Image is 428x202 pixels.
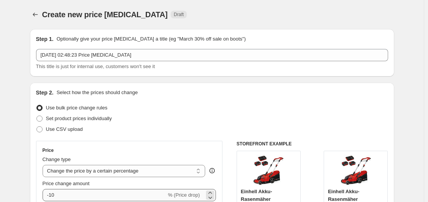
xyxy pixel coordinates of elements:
img: 71DhsXJwbNL_80x.jpg [253,155,284,186]
input: 30% off holiday sale [36,49,388,61]
span: Use bulk price change rules [46,105,107,111]
div: help [208,167,216,174]
span: Draft [174,11,184,18]
h2: Step 2. [36,89,54,96]
span: Use CSV upload [46,126,83,132]
input: -15 [43,189,166,201]
span: This title is just for internal use, customers won't see it [36,64,155,69]
span: Set product prices individually [46,116,112,121]
p: Select how the prices should change [56,89,138,96]
span: Create new price [MEDICAL_DATA] [42,10,168,19]
span: Price change amount [43,181,90,186]
span: Change type [43,156,71,162]
span: % (Price drop) [168,192,200,198]
button: Price change jobs [30,9,41,20]
h2: Step 1. [36,35,54,43]
p: Optionally give your price [MEDICAL_DATA] a title (eg "March 30% off sale on boots") [56,35,245,43]
img: 71DhsXJwbNL_80x.jpg [341,155,371,186]
h6: STOREFRONT EXAMPLE [237,141,388,147]
h3: Price [43,147,54,153]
